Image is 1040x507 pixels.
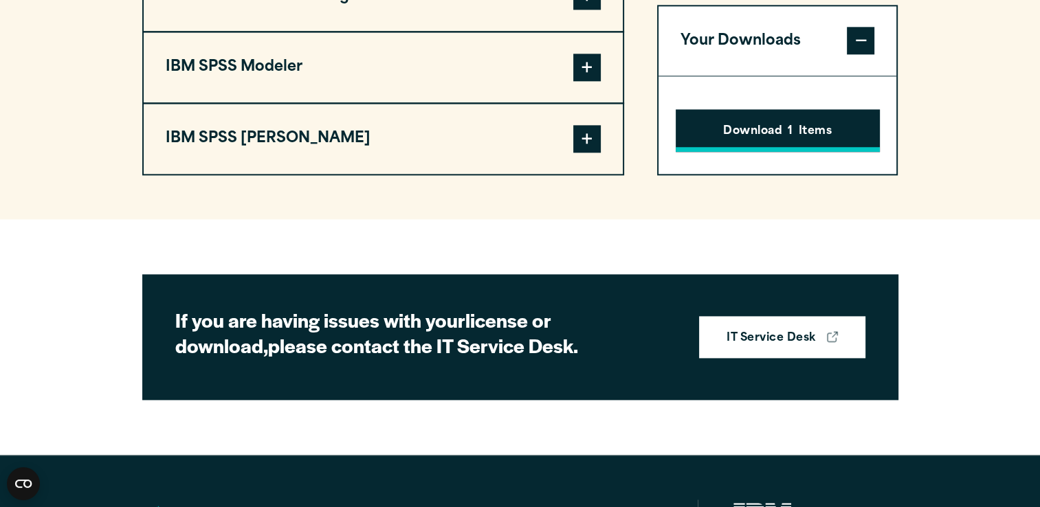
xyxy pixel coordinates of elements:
[699,316,865,359] a: IT Service Desk
[676,109,880,152] button: Download1Items
[659,6,897,76] button: Your Downloads
[175,307,656,359] h2: If you are having issues with your please contact the IT Service Desk.
[7,467,40,500] button: Open CMP widget
[788,123,793,141] span: 1
[727,330,815,348] strong: IT Service Desk
[659,76,897,174] div: Your Downloads
[144,32,623,102] button: IBM SPSS Modeler
[175,306,551,359] strong: license or download,
[144,104,623,174] button: IBM SPSS [PERSON_NAME]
